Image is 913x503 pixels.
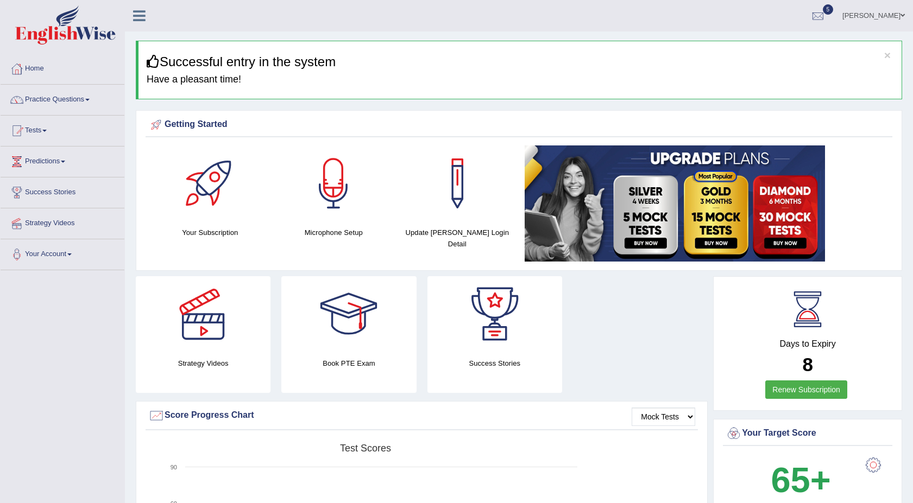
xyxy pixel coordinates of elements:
h4: Strategy Videos [136,358,270,369]
a: Success Stories [1,177,124,205]
b: 8 [802,354,813,375]
a: Strategy Videos [1,208,124,235]
h4: Have a pleasant time! [147,74,893,85]
span: 5 [823,4,834,15]
h4: Days to Expiry [726,339,890,349]
a: Home [1,54,124,81]
button: × [884,49,891,61]
a: Predictions [1,147,124,174]
a: Renew Subscription [765,380,847,399]
div: Score Progress Chart [148,408,695,424]
a: Practice Questions [1,85,124,112]
b: 65+ [771,460,830,500]
text: 90 [171,464,177,470]
div: Your Target Score [726,425,890,442]
h4: Your Subscription [154,227,267,238]
img: small5.jpg [525,145,825,262]
h4: Microphone Setup [278,227,391,238]
tspan: Test scores [340,443,391,454]
h4: Success Stories [427,358,562,369]
a: Your Account [1,239,124,266]
h4: Book PTE Exam [281,358,416,369]
h3: Successful entry in the system [147,55,893,69]
a: Tests [1,116,124,143]
div: Getting Started [148,117,890,133]
h4: Update [PERSON_NAME] Login Detail [401,227,514,250]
